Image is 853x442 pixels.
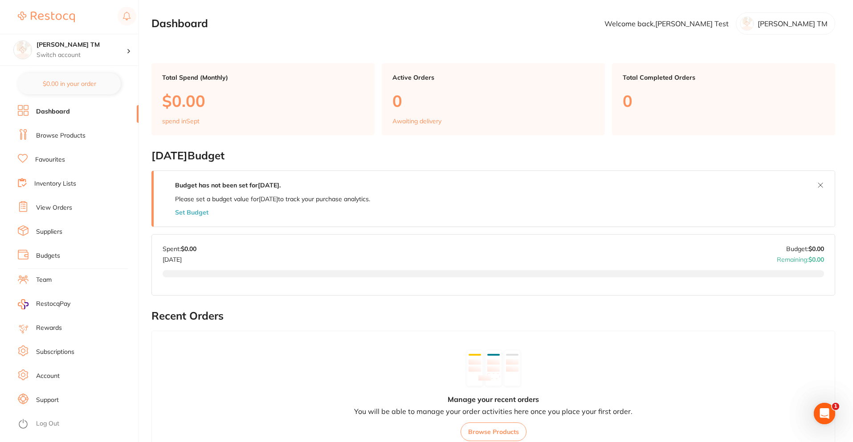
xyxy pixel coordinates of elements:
p: Spent: [163,245,196,252]
a: Subscriptions [36,348,74,357]
button: Set Budget [175,209,208,216]
p: Please set a budget value for [DATE] to track your purchase analytics. [175,195,370,203]
a: Budgets [36,251,60,260]
a: Account [36,372,60,381]
p: Total Spend (Monthly) [162,74,364,81]
p: Welcome back, [PERSON_NAME] Test [604,20,729,28]
p: spend in Sept [162,118,200,125]
p: Awaiting delivery [392,118,441,125]
a: Restocq Logo [18,7,75,27]
iframe: Intercom live chat [814,403,835,424]
h2: [DATE] Budget [151,150,835,162]
img: Restocq Logo [18,12,75,22]
p: Budget: [786,245,824,252]
a: RestocqPay [18,299,70,309]
a: Rewards [36,324,62,333]
p: Remaining: [777,252,824,263]
p: You will be able to manage your order activities here once you place your first order. [354,407,633,415]
a: Active Orders0Awaiting delivery [382,63,605,135]
span: 1 [832,403,839,410]
img: RestocqPay [18,299,29,309]
span: RestocqPay [36,300,70,308]
h4: Nitheesh TM [37,41,127,49]
a: Total Spend (Monthly)$0.00spend inSept [151,63,375,135]
h4: Manage your recent orders [448,395,539,403]
p: 0 [623,92,824,110]
strong: $0.00 [808,245,824,253]
p: Active Orders [392,74,594,81]
p: Switch account [37,51,127,60]
strong: $0.00 [181,245,196,253]
a: Total Completed Orders0 [612,63,835,135]
a: Browse Products [36,131,86,140]
h2: Dashboard [151,17,208,30]
p: [PERSON_NAME] TM [758,20,828,28]
h2: Recent Orders [151,310,835,322]
a: Suppliers [36,227,62,236]
button: $0.00 in your order [18,73,121,94]
a: Support [36,396,59,405]
p: Total Completed Orders [623,74,824,81]
button: Log Out [18,417,136,431]
p: 0 [392,92,594,110]
img: Nitheesh TM [14,41,32,59]
p: [DATE] [163,252,196,263]
a: Team [36,276,52,284]
button: Browse Products [461,422,526,441]
a: View Orders [36,203,72,212]
strong: $0.00 [808,255,824,264]
strong: Budget has not been set for [DATE] . [175,181,281,189]
a: Favourites [35,155,65,164]
a: Inventory Lists [34,179,76,188]
p: $0.00 [162,92,364,110]
a: Dashboard [36,107,70,116]
a: Log Out [36,419,59,428]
